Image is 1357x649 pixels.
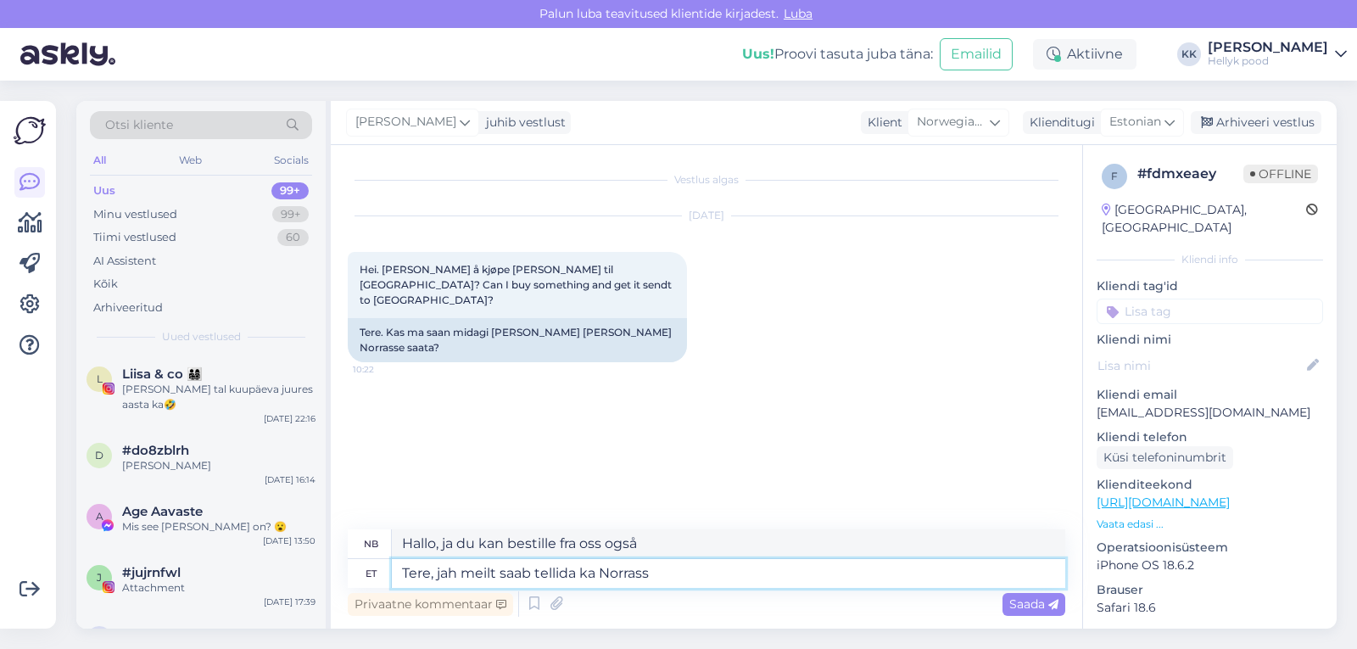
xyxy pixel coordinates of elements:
[1009,596,1058,612] span: Saada
[1097,517,1323,532] p: Vaata edasi ...
[861,114,902,131] div: Klient
[364,529,378,558] div: nb
[264,596,316,608] div: [DATE] 17:39
[366,559,377,588] div: et
[1208,41,1347,68] a: [PERSON_NAME]Hellyk pood
[1097,446,1233,469] div: Küsi telefoninumbrit
[264,412,316,425] div: [DATE] 22:16
[1191,111,1321,134] div: Arhiveeri vestlus
[93,253,156,270] div: AI Assistent
[1097,599,1323,617] p: Safari 18.6
[122,519,316,534] div: Mis see [PERSON_NAME] on? 😮
[1097,252,1323,267] div: Kliendi info
[1097,299,1323,324] input: Lisa tag
[97,372,103,385] span: L
[105,116,173,134] span: Otsi kliente
[1097,495,1230,510] a: [URL][DOMAIN_NAME]
[1097,539,1323,557] p: Operatsioonisüsteem
[271,182,309,199] div: 99+
[742,44,933,64] div: Proovi tasuta juba täna:
[93,229,176,246] div: Tiimi vestlused
[1097,331,1323,349] p: Kliendi nimi
[1208,41,1328,54] div: [PERSON_NAME]
[348,172,1065,187] div: Vestlus algas
[93,182,115,199] div: Uus
[122,458,316,473] div: [PERSON_NAME]
[122,366,203,382] span: Liisa & co 👨‍👩‍👧‍👦
[272,206,309,223] div: 99+
[779,6,818,21] span: Luba
[1177,42,1201,66] div: KK
[1208,54,1328,68] div: Hellyk pood
[97,571,102,584] span: j
[1097,356,1304,375] input: Lisa nimi
[162,329,241,344] span: Uued vestlused
[93,276,118,293] div: Kõik
[93,299,163,316] div: Arhiveeritud
[348,593,513,616] div: Privaatne kommentaar
[122,580,316,596] div: Attachment
[263,534,316,547] div: [DATE] 13:50
[392,529,1065,558] textarea: Hallo, ja du kan bestille fra oss også
[1243,165,1318,183] span: Offline
[277,229,309,246] div: 60
[1097,581,1323,599] p: Brauser
[122,382,316,412] div: [PERSON_NAME] tal kuupäeva juures aasta ka🤣
[1033,39,1136,70] div: Aktiivne
[90,149,109,171] div: All
[940,38,1013,70] button: Emailid
[265,473,316,486] div: [DATE] 16:14
[1097,476,1323,494] p: Klienditeekond
[176,149,205,171] div: Web
[1097,386,1323,404] p: Kliendi email
[122,504,203,519] span: Age Aavaste
[1109,113,1161,131] span: Estonian
[271,149,312,171] div: Socials
[742,46,774,62] b: Uus!
[1097,428,1323,446] p: Kliendi telefon
[96,510,103,523] span: A
[917,113,986,131] span: Norwegian Bokmål
[1137,164,1243,184] div: # fdmxeaey
[360,263,674,306] span: Hei. [PERSON_NAME] å kjøpe [PERSON_NAME] til [GEOGRAPHIC_DATA]? Can I buy something and get it se...
[1023,114,1095,131] div: Klienditugi
[1097,277,1323,295] p: Kliendi tag'id
[122,443,189,458] span: #do8zblrh
[355,113,456,131] span: [PERSON_NAME]
[122,626,233,641] span: Inga Kubu
[348,208,1065,223] div: [DATE]
[93,206,177,223] div: Minu vestlused
[353,363,416,376] span: 10:22
[1097,404,1323,422] p: [EMAIL_ADDRESS][DOMAIN_NAME]
[122,565,181,580] span: #jujrnfwl
[1102,201,1306,237] div: [GEOGRAPHIC_DATA], [GEOGRAPHIC_DATA]
[1111,170,1118,182] span: f
[95,449,103,462] span: d
[1097,557,1323,574] p: iPhone OS 18.6.2
[14,115,46,147] img: Askly Logo
[392,559,1065,588] textarea: Tere, jah meilt saab tellida ka Norrass
[479,114,566,131] div: juhib vestlust
[348,318,687,362] div: Tere. Kas ma saan midagi [PERSON_NAME] [PERSON_NAME] Norrasse saata?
